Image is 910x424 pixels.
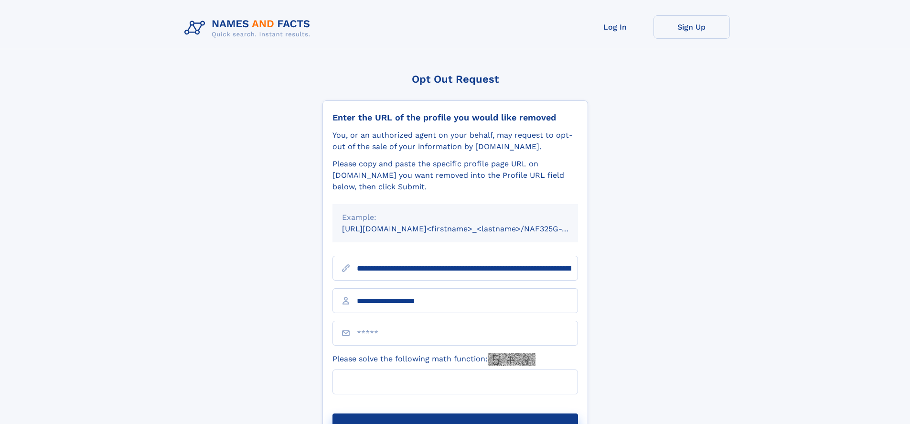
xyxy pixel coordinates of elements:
[332,353,535,366] label: Please solve the following math function:
[332,130,578,152] div: You, or an authorized agent on your behalf, may request to opt-out of the sale of your informatio...
[332,158,578,193] div: Please copy and paste the specific profile page URL on [DOMAIN_NAME] you want removed into the Pr...
[332,112,578,123] div: Enter the URL of the profile you would like removed
[181,15,318,41] img: Logo Names and Facts
[342,212,568,223] div: Example:
[342,224,596,233] small: [URL][DOMAIN_NAME]<firstname>_<lastname>/NAF325G-xxxxxxxx
[653,15,730,39] a: Sign Up
[577,15,653,39] a: Log In
[322,73,588,85] div: Opt Out Request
